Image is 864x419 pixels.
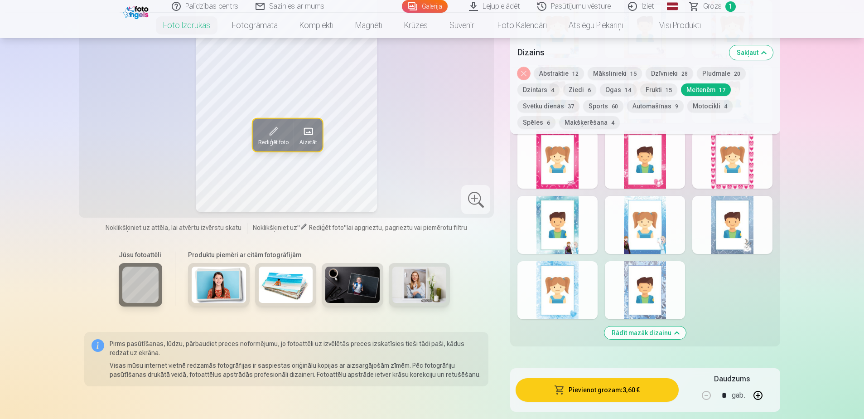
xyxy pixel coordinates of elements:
span: 4 [724,103,727,110]
button: Dzīvnieki28 [646,67,693,80]
button: Sakļaut [729,45,773,60]
button: Meitenēm17 [681,83,731,96]
span: 17 [719,87,725,93]
span: 15 [666,87,672,93]
p: Visas mūsu internet vietnē redzamās fotogrāfijas ir saspiestas oriģinālu kopijas ar aizsargājošām... [110,361,482,379]
span: Noklikšķiniet uz attēla, lai atvērtu izvērstu skatu [106,223,241,232]
span: " [297,224,300,231]
a: Fotogrāmata [221,13,289,38]
button: Rediģēt foto [252,119,294,151]
p: Pirms pasūtīšanas, lūdzu, pārbaudiet preces noformējumu, jo fotoattēli uz izvēlētās preces izskat... [110,339,482,357]
button: Frukti15 [640,83,677,96]
button: Abstraktie12 [534,67,584,80]
a: Suvenīri [439,13,487,38]
a: Atslēgu piekariņi [558,13,634,38]
h6: Jūsu fotoattēli [119,250,162,259]
img: /fa1 [123,4,151,19]
span: 12 [572,71,579,77]
button: Pievienot grozam:3,60 € [516,378,678,402]
h5: Daudzums [714,374,750,385]
a: Komplekti [289,13,344,38]
h6: Produktu piemēri ar citām fotogrāfijām [184,250,454,259]
button: Pludmale20 [697,67,746,80]
a: Magnēti [344,13,393,38]
a: Foto kalendāri [487,13,558,38]
a: Foto izdrukas [152,13,221,38]
span: 9 [675,103,678,110]
span: Grozs [703,1,722,12]
button: Ogas14 [600,83,637,96]
span: 37 [568,103,574,110]
span: Rediģēt foto [258,139,288,146]
span: Rediģēt foto [309,224,344,231]
button: Spēles6 [517,116,555,129]
button: Makšķerēšana4 [559,116,620,129]
button: Aizstāt [294,119,322,151]
span: 15 [630,71,637,77]
button: Sports60 [583,100,623,112]
span: lai apgrieztu, pagrieztu vai piemērotu filtru [347,224,467,231]
span: 4 [611,120,614,126]
a: Visi produkti [634,13,712,38]
button: Svētku dienās37 [517,100,579,112]
span: 6 [547,120,550,126]
span: 4 [551,87,554,93]
button: Mākslinieki15 [588,67,642,80]
button: Motocikli4 [687,100,733,112]
h5: Dizains [517,46,722,59]
span: 6 [588,87,591,93]
span: Noklikšķiniet uz [253,224,297,231]
button: Ziedi6 [563,83,596,96]
span: 60 [612,103,618,110]
div: gab. [732,385,745,406]
a: Krūzes [393,13,439,38]
span: " [344,224,347,231]
span: 28 [681,71,688,77]
span: Aizstāt [299,139,317,146]
span: 1 [725,1,736,12]
span: 14 [625,87,631,93]
button: Rādīt mazāk dizainu [604,326,686,339]
button: Dzintars4 [517,83,560,96]
button: Automašīnas9 [627,100,684,112]
span: 20 [734,71,740,77]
